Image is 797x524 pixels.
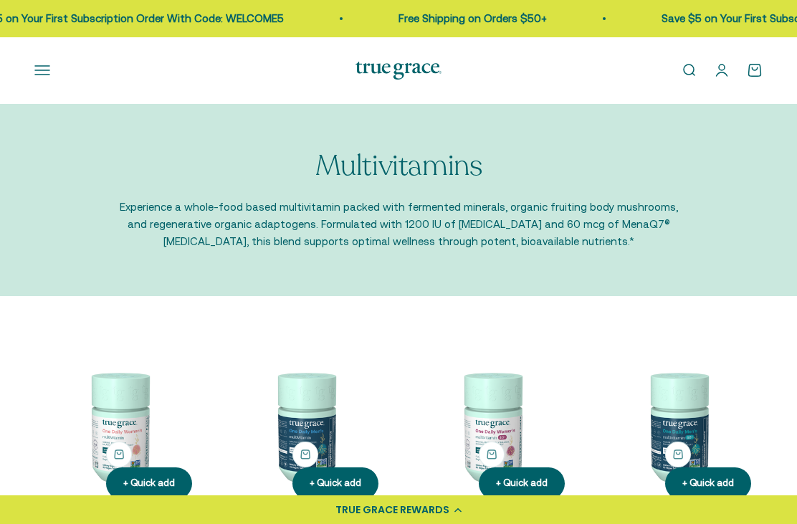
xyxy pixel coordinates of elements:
[106,467,192,500] button: + Quick add
[292,467,378,500] button: + Quick add
[292,442,318,467] button: + Quick add
[386,12,535,24] a: Free Shipping on Orders $50+
[593,342,763,511] img: One Daily Men's 40+ Multivitamin
[335,502,449,518] div: TRUE GRACE REWARDS
[665,442,691,467] button: + Quick add
[496,476,548,491] div: + Quick add
[310,476,361,491] div: + Quick add
[106,442,132,467] button: + Quick add
[119,199,678,250] p: Experience a whole-food based multivitamin packed with fermented minerals, organic fruiting body ...
[315,150,482,181] p: Multivitamins
[407,342,576,511] img: Daily Multivitamin for Immune Support, Energy, Daily Balance, and Healthy Bone Support* Vitamin A...
[123,476,175,491] div: + Quick add
[34,342,204,511] img: We select ingredients that play a concrete role in true health, and we include them at effective ...
[479,467,565,500] button: + Quick add
[665,467,751,500] button: + Quick add
[682,476,734,491] div: + Quick add
[221,342,390,511] img: One Daily Men's Multivitamin
[479,442,505,467] button: + Quick add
